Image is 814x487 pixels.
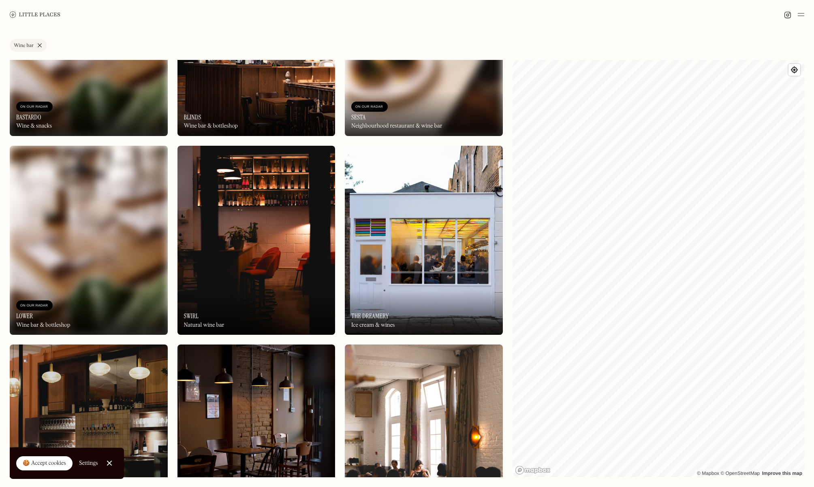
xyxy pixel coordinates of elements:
div: On Our Radar [20,302,49,310]
a: The DreameryThe DreameryThe DreameryIce cream & wines [345,146,503,335]
div: Ice cream & wines [351,322,395,329]
div: Wine & snacks [16,123,52,130]
div: On Our Radar [20,103,49,111]
div: Wine bar & bottleshop [184,123,238,130]
h3: Lower [16,312,33,320]
h3: Swirl [184,312,199,320]
h3: Blinds [184,113,201,121]
div: Settings [79,460,98,466]
a: OpenStreetMap [720,470,760,476]
div: On Our Radar [355,103,384,111]
div: Neighbourhood restaurant & wine bar [351,123,442,130]
a: LowerLowerOn Our RadarLowerWine bar & bottleshop [10,146,168,335]
a: Mapbox homepage [515,466,551,475]
a: Wine bar [10,39,47,52]
h3: Sesta [351,113,365,121]
a: Close Cookie Popup [101,455,118,471]
img: Swirl [177,146,335,335]
img: Lower [10,146,168,335]
canvas: Map [513,60,804,477]
a: Improve this map [762,470,802,476]
button: Find my location [788,64,800,76]
div: Natural wine bar [184,322,224,329]
a: Settings [79,454,98,472]
a: 🍪 Accept cookies [16,456,73,471]
h3: Bastardo [16,113,41,121]
div: 🍪 Accept cookies [23,459,66,468]
div: Wine bar & bottleshop [16,322,70,329]
div: Wine bar [14,43,34,48]
a: SwirlSwirlSwirlNatural wine bar [177,146,335,335]
a: Mapbox [697,470,719,476]
img: The Dreamery [345,146,503,335]
h3: The Dreamery [351,312,389,320]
